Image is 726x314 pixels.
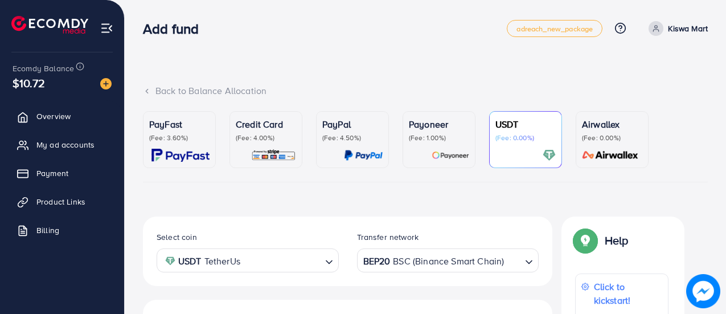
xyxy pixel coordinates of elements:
[204,253,240,270] span: TetherUs
[582,117,642,131] p: Airwallex
[357,231,419,243] label: Transfer network
[686,274,720,308] img: image
[165,256,175,266] img: coin
[507,20,602,37] a: adreach_new_package
[432,149,469,162] img: card
[505,252,520,270] input: Search for option
[409,133,469,142] p: (Fee: 1.00%)
[575,230,596,251] img: Popup guide
[13,75,45,91] span: $10.72
[9,105,116,128] a: Overview
[344,149,383,162] img: card
[9,219,116,242] a: Billing
[668,22,708,35] p: Kiswa Mart
[151,149,210,162] img: card
[13,63,74,74] span: Ecomdy Balance
[9,133,116,156] a: My ad accounts
[149,133,210,142] p: (Fee: 3.60%)
[409,117,469,131] p: Payoneer
[36,225,59,236] span: Billing
[9,162,116,185] a: Payment
[322,117,383,131] p: PayPal
[322,133,383,142] p: (Fee: 4.50%)
[236,133,296,142] p: (Fee: 4.00%)
[9,190,116,213] a: Product Links
[36,139,95,150] span: My ad accounts
[495,117,556,131] p: USDT
[157,248,339,272] div: Search for option
[100,78,112,89] img: image
[605,234,629,247] p: Help
[36,111,71,122] span: Overview
[143,21,208,37] h3: Add fund
[516,25,593,32] span: adreach_new_package
[594,280,662,307] p: Click to kickstart!
[11,16,88,34] img: logo
[579,149,642,162] img: card
[543,149,556,162] img: card
[100,22,113,35] img: menu
[644,21,708,36] a: Kiswa Mart
[36,196,85,207] span: Product Links
[36,168,68,179] span: Payment
[393,253,504,270] span: BSC (Binance Smart Chain)
[236,117,296,131] p: Credit Card
[178,253,202,270] strong: USDT
[357,248,539,272] div: Search for option
[149,117,210,131] p: PayFast
[157,231,197,243] label: Select coin
[244,252,321,270] input: Search for option
[251,149,296,162] img: card
[495,133,556,142] p: (Fee: 0.00%)
[143,84,708,97] div: Back to Balance Allocation
[582,133,642,142] p: (Fee: 0.00%)
[363,253,391,270] strong: BEP20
